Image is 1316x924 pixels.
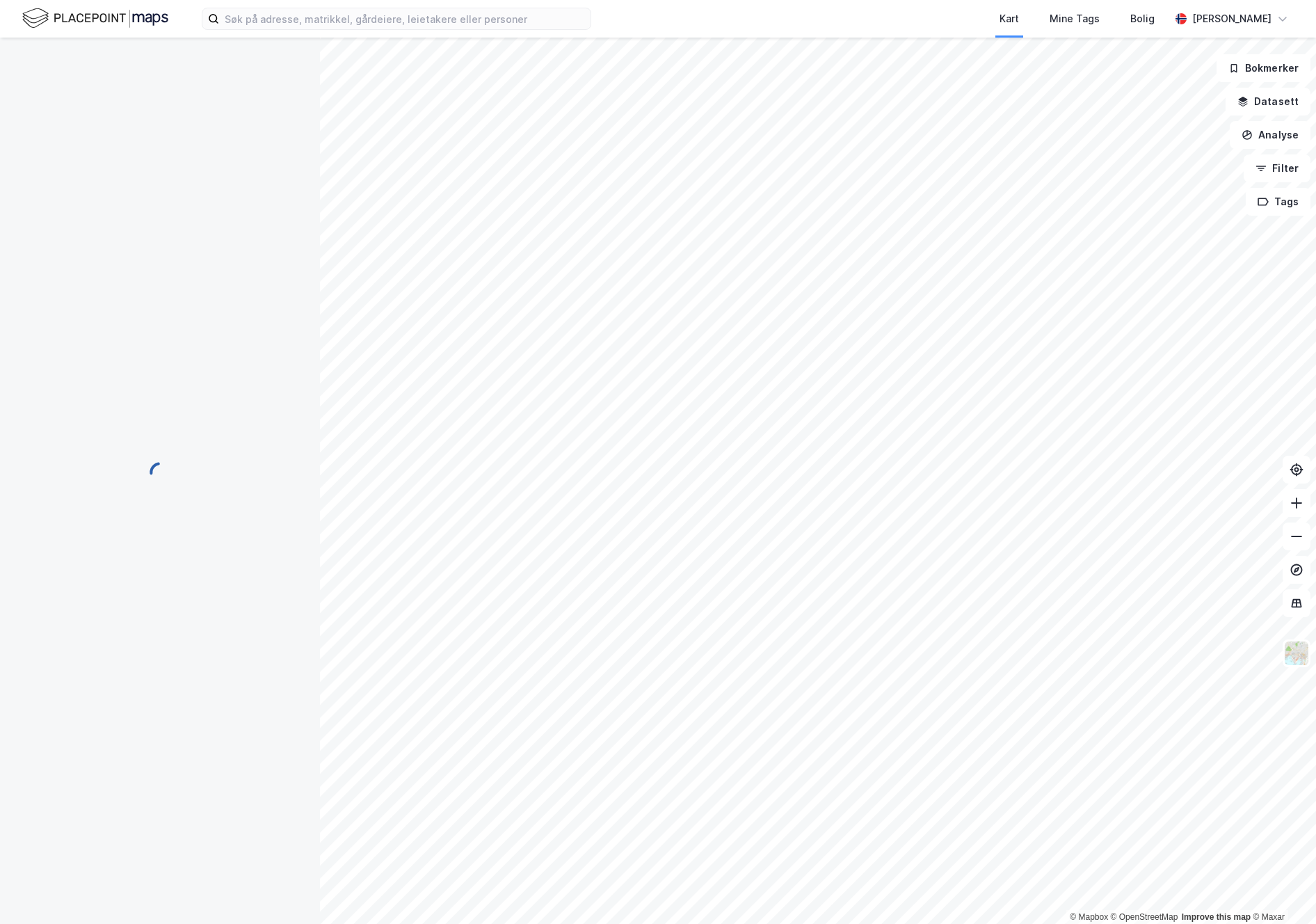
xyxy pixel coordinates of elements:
[1000,10,1019,27] div: Kart
[1246,857,1316,924] div: Kontrollprogram for chat
[1246,188,1310,216] button: Tags
[149,461,171,484] img: spinner.a6d8c91a73a9ac5275cf975e30b51cfb.svg
[1246,857,1316,924] iframe: Chat Widget
[1070,912,1108,922] a: Mapbox
[1283,640,1310,667] img: Z
[1230,121,1310,149] button: Analyse
[1111,912,1178,922] a: OpenStreetMap
[1130,10,1155,27] div: Bolig
[1182,912,1251,922] a: Improve this map
[22,6,168,31] img: logo.f888ab2527a4732fd821a326f86c7f29.svg
[219,8,591,29] input: Søk på adresse, matrikkel, gårdeiere, leietakere eller personer
[1217,54,1310,82] button: Bokmerker
[1192,10,1271,27] div: [PERSON_NAME]
[1244,154,1310,182] button: Filter
[1226,88,1310,115] button: Datasett
[1050,10,1100,27] div: Mine Tags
